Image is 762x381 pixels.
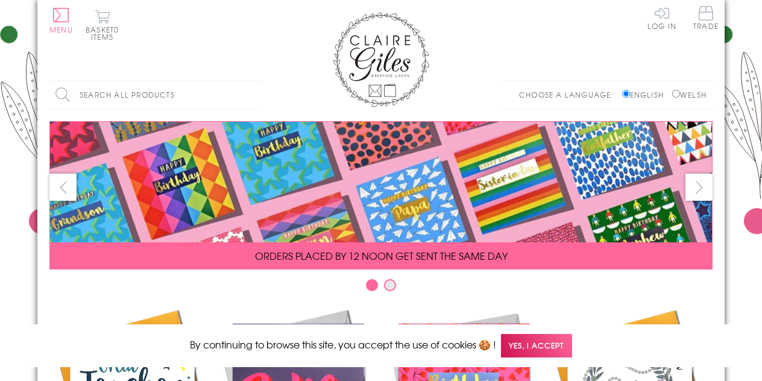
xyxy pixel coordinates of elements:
span: ORDERS PLACED BY 12 NOON GET SENT THE SAME DAY [255,248,508,263]
button: Carousel Page 1 (Current Slide) [366,279,378,291]
a: Trade [693,6,719,32]
div: Carousel Pagination [49,279,713,297]
input: English [622,90,630,98]
button: next [685,174,713,201]
input: Welsh [672,90,680,98]
span: Trade [693,6,719,30]
label: Welsh [672,89,707,100]
button: prev [49,174,77,201]
span: 0 items [91,24,119,42]
label: English [622,89,670,100]
span: Yes, I accept [501,334,572,357]
p: Choose a language: [519,89,620,100]
input: Search all products [49,81,260,109]
span: Menu [49,24,73,35]
button: Menu [49,8,73,33]
button: Basket0 items [86,10,119,40]
button: Carousel Page 2 [384,279,396,291]
input: Search [248,81,260,109]
img: Claire Giles Greetings Cards [333,12,429,107]
a: Log In [647,6,676,30]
